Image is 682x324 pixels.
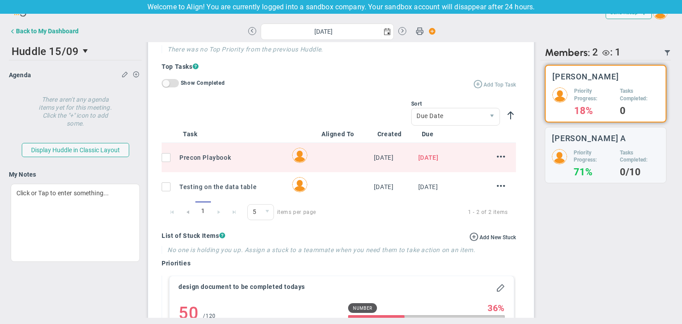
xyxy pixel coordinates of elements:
span: select [484,108,500,125]
span: [DATE] [418,183,438,190]
span: Add New Stuck [480,234,516,241]
span: Members: [545,47,590,59]
span: items per page [247,204,316,220]
div: Precon Playbook [179,153,288,162]
span: Add Top Task [484,82,516,88]
span: 1 - 2 of 2 items [327,207,508,217]
label: Show Completed [181,80,225,86]
img: 64089.Person.photo [552,87,567,103]
th: Due [418,126,463,143]
div: Megha BM is a Viewer. [598,47,621,59]
span: select [261,205,274,220]
span: Due Date [412,108,484,123]
h4: 50 [178,303,198,323]
th: Task [179,126,292,143]
div: Sort [411,101,500,107]
span: Number [353,306,373,311]
h5: Tasks Completed: [620,87,659,103]
span: Action Button [424,25,436,37]
span: Huddle 15/09 [12,45,79,58]
h5: Tasks Completed: [620,149,659,164]
h4: 18% [574,107,613,115]
h4: My Notes [9,170,142,178]
span: : [610,47,613,58]
div: Back to My Dashboard [16,28,79,35]
th: Aligned To [318,126,374,143]
span: [DATE] [418,154,439,161]
div: Mon Sep 15 2025 04:33:34 GMT+0530 (India Standard Time) [374,153,415,162]
button: Add New Stuck [469,232,516,241]
button: Back to My Dashboard [9,22,79,40]
div: Click or Tap to enter something... [11,184,140,262]
h4: There was no Top Priority from the previous Huddle. [167,45,516,53]
span: / [203,313,206,319]
span: 1 [195,202,211,221]
img: Sudhir Dakshinamurthy [292,148,307,163]
h3: [PERSON_NAME] [552,72,619,81]
h4: 71% [574,168,613,176]
h4: 0/10 [620,168,659,176]
span: 5 [248,205,261,220]
span: select [79,43,94,59]
h4: There aren't any agenda items yet for this meeting. Click the "+" icon to add some. [36,89,115,127]
h4: Priorities [162,259,516,267]
h5: Priority Progress: [574,149,613,164]
span: 0 [247,204,274,220]
h4: No one is holding you up. Assign a stuck to a teammate when you need them to take action on an item. [167,246,516,254]
h4: 0 [620,107,659,115]
h5: Priority Progress: [574,87,613,103]
h4: design document to be completed todays [178,283,305,291]
div: Testing on the data table [179,182,288,192]
span: % [498,303,505,313]
img: Sudhir Dakshinamurthy [292,177,307,192]
span: Agenda [9,71,31,79]
img: 202891.Person.photo [552,149,567,164]
div: Mon Sep 15 2025 04:34:02 GMT+0530 (India Standard Time) [374,182,415,192]
h4: Top Tasks [162,62,516,71]
th: Created [374,126,418,143]
span: Print Huddle [416,27,424,39]
button: Display Huddle in Classic Layout [22,143,129,157]
span: 2 [592,47,598,59]
span: Filter Updated Members [664,49,671,56]
span: 36 [488,303,498,313]
div: 120 [203,308,215,324]
span: select [381,24,393,40]
h3: [PERSON_NAME] A [552,134,626,142]
h4: List of Stuck Items [162,232,516,240]
span: 1 [615,47,621,58]
button: Add Top Task [473,79,516,89]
